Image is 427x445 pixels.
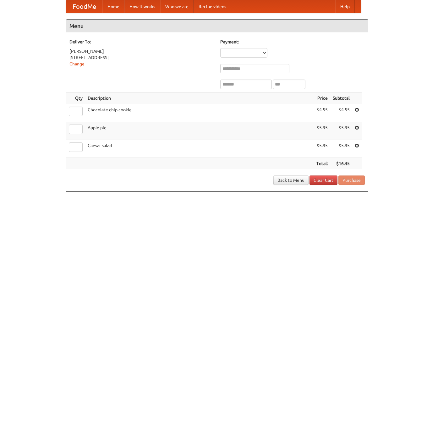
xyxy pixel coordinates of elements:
[102,0,124,13] a: Home
[338,175,365,185] button: Purchase
[160,0,194,13] a: Who we are
[69,39,214,45] h5: Deliver To:
[330,92,352,104] th: Subtotal
[66,0,102,13] a: FoodMe
[314,158,330,170] th: Total:
[220,39,365,45] h5: Payment:
[330,122,352,140] td: $5.95
[273,175,309,185] a: Back to Menu
[335,0,355,13] a: Help
[66,20,368,32] h4: Menu
[69,48,214,54] div: [PERSON_NAME]
[314,104,330,122] td: $4.55
[66,92,85,104] th: Qty
[330,158,352,170] th: $16.45
[330,104,352,122] td: $4.55
[330,140,352,158] td: $5.95
[314,122,330,140] td: $5.95
[85,140,314,158] td: Caesar salad
[314,92,330,104] th: Price
[69,54,214,61] div: [STREET_ADDRESS]
[85,92,314,104] th: Description
[314,140,330,158] td: $5.95
[85,104,314,122] td: Chocolate chip cookie
[309,175,337,185] a: Clear Cart
[85,122,314,140] td: Apple pie
[69,61,85,66] a: Change
[124,0,160,13] a: How it works
[194,0,231,13] a: Recipe videos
